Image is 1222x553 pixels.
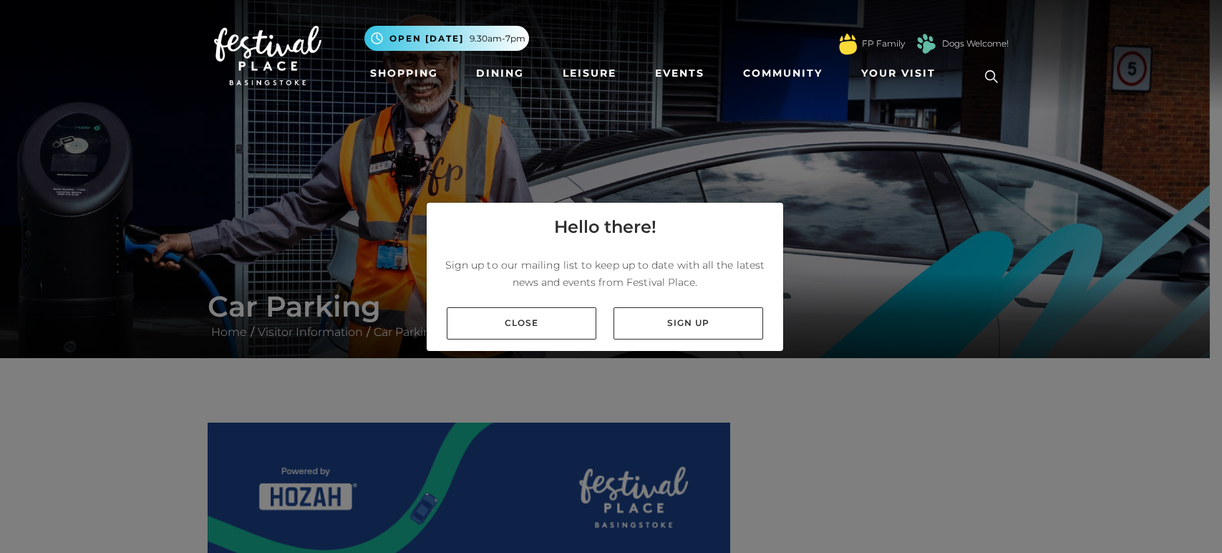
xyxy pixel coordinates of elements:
img: Festival Place Logo [214,26,321,86]
span: Open [DATE] [389,32,464,45]
span: Your Visit [861,66,936,81]
a: Dogs Welcome! [942,37,1009,50]
button: Open [DATE] 9.30am-7pm [364,26,529,51]
p: Sign up to our mailing list to keep up to date with all the latest news and events from Festival ... [438,256,772,291]
a: Community [737,60,828,87]
a: Events [649,60,710,87]
a: Shopping [364,60,444,87]
h4: Hello there! [554,214,656,240]
span: 9.30am-7pm [470,32,525,45]
a: Dining [470,60,530,87]
a: Your Visit [855,60,949,87]
a: FP Family [862,37,905,50]
a: Close [447,307,596,340]
a: Leisure [557,60,622,87]
a: Sign up [614,307,763,340]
